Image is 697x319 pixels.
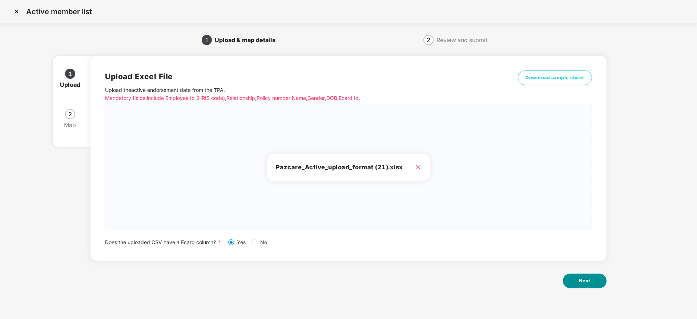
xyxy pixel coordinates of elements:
div: Upload [60,79,86,90]
div: Map [64,119,82,131]
span: 1 [205,37,209,43]
span: Next [579,277,591,284]
button: Download sample sheet [518,70,592,85]
span: close [415,164,421,170]
p: Upload the active endorsement data from the TPA . [105,86,490,102]
span: 2 [427,37,430,43]
span: No [257,238,270,246]
div: Review and submit [436,34,487,46]
h3: Pazcare_Active_upload_format (21).xlsx [276,163,422,172]
span: Pazcare_Active_upload_format (21).xlsx close [105,104,591,231]
span: 1 [68,71,72,77]
p: Mandatory fields include Employee Id (HRIS code), Relationship, Policy number, Name, Gender, DOB,... [105,94,490,102]
img: svg+xml;base64,PHN2ZyBpZD0iQ3Jvc3MtMzJ4MzIiIHhtbG5zPSJodHRwOi8vd3d3LnczLm9yZy8yMDAwL3N2ZyIgd2lkdG... [11,6,23,17]
span: Yes [234,238,249,246]
div: Does the uploaded CSV have a Ecard column? [105,238,592,246]
button: Next [563,274,607,288]
p: Active member list [26,7,92,16]
span: Download sample sheet [525,74,584,81]
h2: Upload Excel File [105,70,490,82]
span: 2 [68,111,72,117]
div: Upload & map details [215,34,281,46]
